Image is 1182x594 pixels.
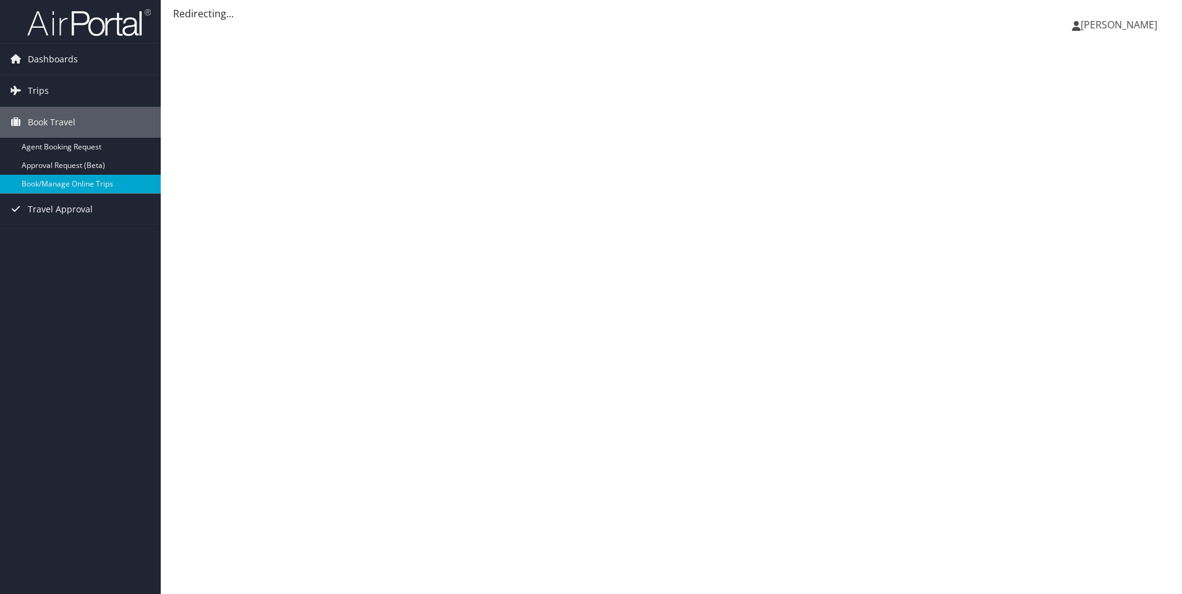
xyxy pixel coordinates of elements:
[28,75,49,106] span: Trips
[173,6,1170,21] div: Redirecting...
[28,107,75,138] span: Book Travel
[28,194,93,225] span: Travel Approval
[27,8,151,37] img: airportal-logo.png
[28,44,78,75] span: Dashboards
[1081,18,1157,31] span: [PERSON_NAME]
[1072,6,1170,43] a: [PERSON_NAME]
